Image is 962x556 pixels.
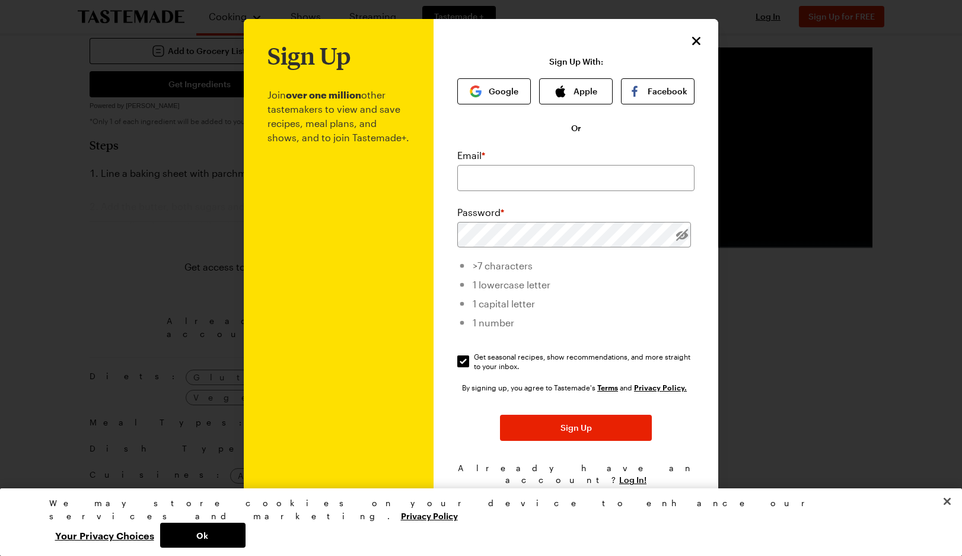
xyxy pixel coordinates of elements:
[267,69,410,511] p: Join other tastemakers to view and save recipes, meal plans, and shows, and to join Tastemade+.
[457,205,504,220] label: Password
[457,78,531,104] button: Google
[473,317,514,328] span: 1 number
[500,415,652,441] button: Sign Up
[474,352,696,371] span: Get seasonal recipes, show recommendations, and more straight to your inbox.
[267,43,351,69] h1: Sign Up
[462,382,690,393] div: By signing up, you agree to Tastemade's and
[619,474,646,486] button: Log In!
[49,523,160,548] button: Your Privacy Choices
[571,122,581,134] span: Or
[401,510,458,521] a: More information about your privacy, opens in a new tab
[560,422,592,434] span: Sign Up
[473,298,535,309] span: 1 capital letter
[634,382,687,392] a: Tastemade Privacy Policy
[286,89,361,100] b: over one million
[473,260,533,271] span: >7 characters
[597,382,618,392] a: Tastemade Terms of Service
[473,279,550,290] span: 1 lowercase letter
[49,497,903,548] div: Privacy
[457,148,485,163] label: Email
[549,57,603,66] p: Sign Up With:
[49,497,903,523] div: We may store cookies on your device to enhance our services and marketing.
[689,33,704,49] button: Close
[160,523,246,548] button: Ok
[621,78,695,104] button: Facebook
[934,488,960,514] button: Close
[457,355,469,367] input: Get seasonal recipes, show recommendations, and more straight to your inbox.
[539,78,613,104] button: Apple
[458,463,695,485] span: Already have an account?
